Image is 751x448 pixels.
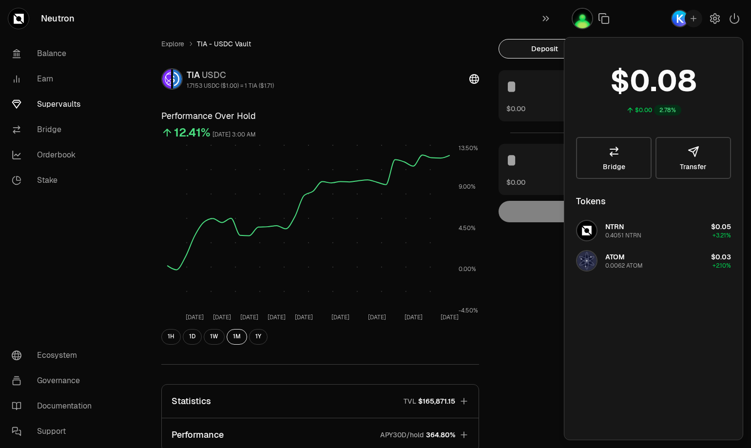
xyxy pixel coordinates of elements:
a: Ecosystem [4,343,105,368]
button: Keplr [671,10,702,27]
span: $165,871.15 [418,396,455,406]
span: NTRN [605,222,624,231]
button: 1W [204,329,225,345]
tspan: [DATE] [404,313,422,321]
div: 1.7153 USDC ($1.00) = 1 TIA ($1.71) [187,82,274,90]
img: USDC Logo [173,69,182,89]
tspan: -4.50% [458,307,478,314]
button: rainfall2015 [572,8,593,29]
button: 1M [227,329,247,345]
img: Keplr [672,11,688,26]
tspan: 4.50% [458,224,475,232]
a: Orderbook [4,142,105,168]
tspan: 9.00% [458,183,475,191]
p: Statistics [172,394,211,408]
tspan: [DATE] [268,313,286,321]
tspan: [DATE] [185,313,203,321]
h3: Performance Over Hold [161,109,479,123]
div: Tokens [576,195,606,208]
span: 364.80% [426,430,455,440]
button: StatisticsTVL$165,871.15 [162,385,479,418]
span: USDC [202,69,226,80]
img: TIA Logo [162,69,171,89]
span: +2.10% [712,262,731,270]
tspan: [DATE] [212,313,231,321]
button: ATOM LogoATOM0.0062 ATOM$0.03+2.10% [570,246,737,275]
span: $0.03 [711,253,731,261]
span: Bridge [603,163,625,170]
tspan: [DATE] [295,313,313,321]
div: [DATE] 3:00 AM [212,129,256,140]
img: ATOM Logo [577,251,597,271]
button: $0.00 [506,177,525,187]
p: TVL [404,396,416,406]
tspan: [DATE] [367,313,385,321]
span: Transfer [680,163,707,170]
tspan: [DATE] [331,313,349,321]
a: Governance [4,368,105,393]
div: 0.0062 ATOM [605,262,643,270]
button: Deposit [499,39,591,58]
div: TIA [187,68,274,82]
tspan: [DATE] [240,313,258,321]
span: +3.21% [712,232,731,239]
a: Stake [4,168,105,193]
a: Balance [4,41,105,66]
tspan: 13.50% [458,144,478,152]
a: Bridge [576,137,652,179]
tspan: [DATE] [441,313,459,321]
a: Support [4,419,105,444]
p: Performance [172,428,224,442]
img: NTRN Logo [577,221,597,240]
button: 1D [183,329,202,345]
a: Documentation [4,393,105,419]
a: Earn [4,66,105,92]
nav: breadcrumb [161,39,479,49]
div: 2.78% [654,105,681,116]
div: $0.00 [635,106,652,114]
button: NTRN LogoNTRN0.4051 NTRN$0.05+3.21% [570,216,737,245]
tspan: 0.00% [458,265,476,273]
button: 1Y [249,329,268,345]
a: Supervaults [4,92,105,117]
span: ATOM [605,253,625,261]
div: 12.41% [174,125,211,140]
p: APY30D/hold [380,430,424,440]
img: rainfall2015 [573,9,592,28]
div: 0.4051 NTRN [605,232,641,239]
button: $0.00 [506,103,525,114]
a: Bridge [4,117,105,142]
button: 1H [161,329,181,345]
a: Explore [161,39,184,49]
span: TIA - USDC Vault [197,39,251,49]
button: Transfer [655,137,731,179]
span: $0.05 [711,222,731,231]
